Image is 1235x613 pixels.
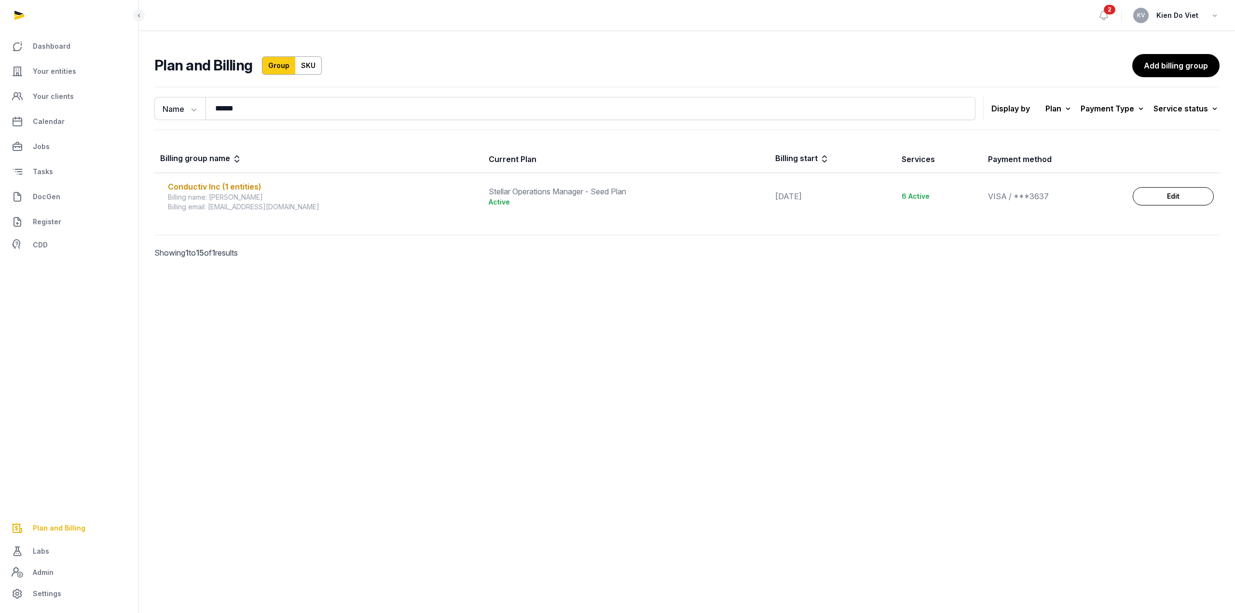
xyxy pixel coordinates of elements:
[1104,5,1115,14] span: 2
[168,202,477,212] div: Billing email: [EMAIL_ADDRESS][DOMAIN_NAME]
[1137,13,1145,18] span: KV
[991,101,1030,116] p: Display by
[33,41,70,52] span: Dashboard
[33,216,61,228] span: Register
[1081,102,1146,115] div: Payment Type
[8,185,131,208] a: DocGen
[212,248,215,258] span: 1
[1132,54,1220,77] a: Add billing group
[489,153,536,165] div: Current Plan
[168,192,477,202] div: Billing name: [PERSON_NAME]
[154,97,206,120] button: Name
[8,540,131,563] a: Labs
[196,248,204,258] span: 15
[33,91,74,102] span: Your clients
[154,235,409,270] p: Showing to of results
[295,56,322,75] a: SKU
[8,60,131,83] a: Your entities
[8,85,131,108] a: Your clients
[902,153,935,165] div: Services
[8,517,131,540] a: Plan and Billing
[902,191,976,201] div: 6 Active
[775,152,829,166] div: Billing start
[8,35,131,58] a: Dashboard
[1153,102,1220,115] div: Service status
[8,235,131,255] a: CDD
[33,567,54,578] span: Admin
[8,210,131,233] a: Register
[33,545,49,557] span: Labs
[185,248,189,258] span: 1
[154,56,252,75] h2: Plan and Billing
[8,160,131,183] a: Tasks
[33,588,61,599] span: Settings
[8,135,131,158] a: Jobs
[33,66,76,77] span: Your entities
[1133,8,1149,23] button: KV
[489,186,764,197] div: Stellar Operations Manager - Seed Plan
[33,116,65,127] span: Calendar
[1045,102,1073,115] div: Plan
[168,181,477,192] div: Conductiv Inc (1 entities)
[1133,187,1214,205] a: Edit
[8,110,131,133] a: Calendar
[160,152,242,166] div: Billing group name
[8,582,131,605] a: Settings
[8,563,131,582] a: Admin
[33,522,85,534] span: Plan and Billing
[262,56,296,75] a: Group
[33,141,50,152] span: Jobs
[489,197,764,207] div: Active
[988,153,1052,165] div: Payment method
[1156,10,1198,21] span: Kien Do Viet
[33,191,60,203] span: DocGen
[769,173,896,220] td: [DATE]
[33,166,53,177] span: Tasks
[33,239,48,251] span: CDD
